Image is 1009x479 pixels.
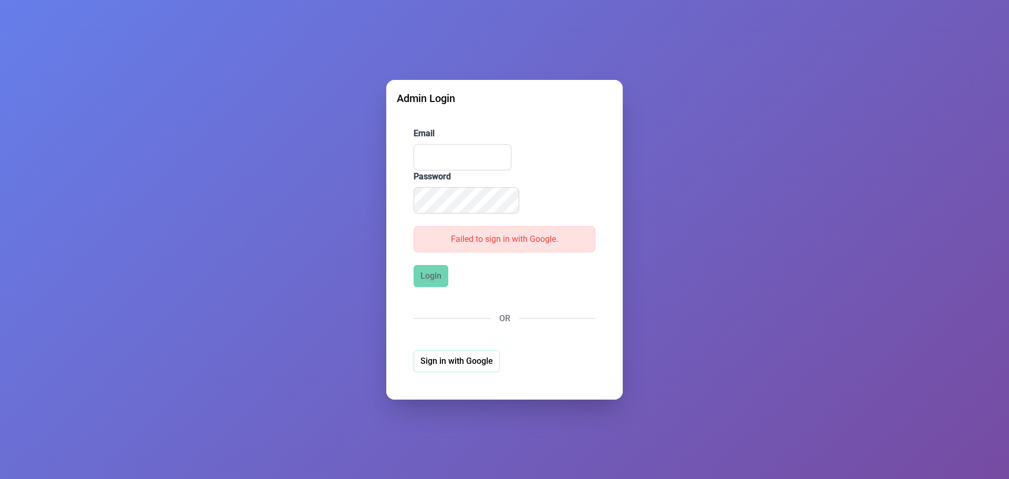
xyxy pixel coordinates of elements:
[414,350,500,372] button: Sign in with Google
[414,312,595,325] div: OR
[420,270,441,282] span: Login
[414,127,595,140] label: Email
[414,265,448,287] button: Login
[420,355,493,368] span: Sign in with Google
[414,170,595,183] label: Password
[414,226,595,252] p: Failed to sign in with Google.
[397,90,612,106] div: Admin Login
